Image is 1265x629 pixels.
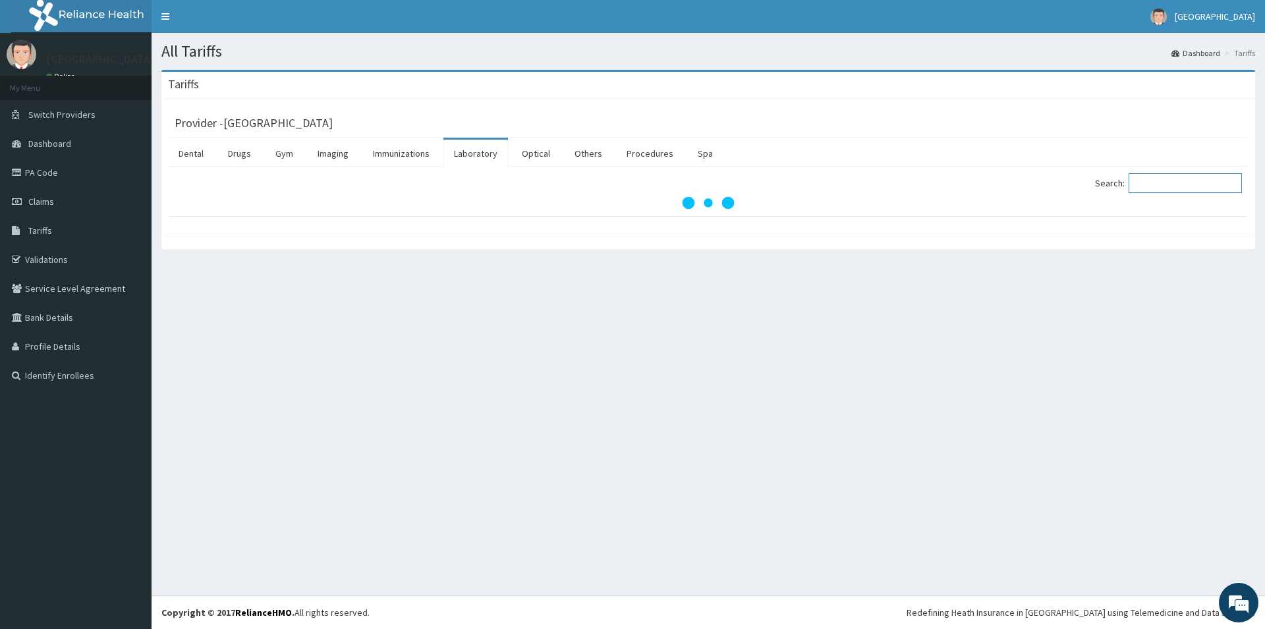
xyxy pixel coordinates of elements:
a: Gym [265,140,304,167]
img: d_794563401_company_1708531726252_794563401 [24,66,53,99]
a: Immunizations [362,140,440,167]
img: User Image [1150,9,1167,25]
span: Dashboard [28,138,71,150]
div: Chat with us now [69,74,221,91]
a: Dashboard [1171,47,1220,59]
a: Dental [168,140,214,167]
a: Optical [511,140,561,167]
textarea: Type your message and hit 'Enter' [7,360,251,406]
a: Procedures [616,140,684,167]
a: Spa [687,140,723,167]
h3: Provider - [GEOGRAPHIC_DATA] [175,117,333,129]
a: Drugs [217,140,262,167]
img: User Image [7,40,36,69]
span: We're online! [76,166,182,299]
div: Redefining Heath Insurance in [GEOGRAPHIC_DATA] using Telemedicine and Data Science! [907,606,1255,619]
a: Others [564,140,613,167]
h3: Tariffs [168,78,199,90]
li: Tariffs [1222,47,1255,59]
svg: audio-loading [682,177,735,229]
p: [GEOGRAPHIC_DATA] [46,53,155,65]
strong: Copyright © 2017 . [161,607,295,618]
footer: All rights reserved. [152,595,1265,629]
h1: All Tariffs [161,43,1255,60]
a: RelianceHMO [235,607,292,618]
span: Tariffs [28,225,52,236]
label: Search: [1095,173,1242,193]
a: Laboratory [443,140,508,167]
span: Switch Providers [28,109,96,121]
span: Claims [28,196,54,207]
div: Minimize live chat window [216,7,248,38]
span: [GEOGRAPHIC_DATA] [1175,11,1255,22]
input: Search: [1129,173,1242,193]
a: Online [46,72,78,81]
a: Imaging [307,140,359,167]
